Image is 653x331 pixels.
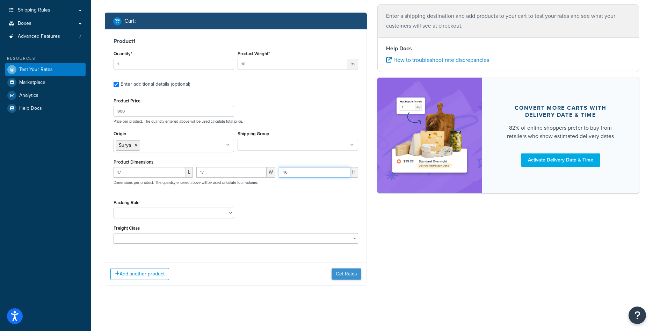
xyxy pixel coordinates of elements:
[186,167,193,178] span: L
[119,142,131,149] span: Surya
[114,82,119,87] input: Enter additional details (optional)
[19,80,45,86] span: Marketplace
[19,93,38,99] span: Analytics
[114,131,126,136] label: Origin
[386,11,631,31] p: Enter a shipping destination and add products to your cart to test your rates and see what your c...
[124,18,136,24] h2: Cart :
[238,131,269,136] label: Shipping Group
[114,200,139,205] label: Packing Rule
[114,98,140,103] label: Product Price
[350,167,358,178] span: H
[521,153,600,166] a: Activate Delivery Date & Time
[114,38,358,45] h3: Product 1
[499,123,622,140] div: 82% of online shoppers prefer to buy from retailers who show estimated delivery dates
[114,59,234,69] input: 0.0
[238,51,270,56] label: Product Weight*
[267,167,275,178] span: W
[388,88,472,183] img: feature-image-ddt-36eae7f7280da8017bfb280eaccd9c446f90b1fe08728e4019434db127062ab4.png
[79,34,81,39] span: 7
[347,59,358,69] span: lbs
[499,104,622,118] div: Convert more carts with delivery date & time
[5,30,86,43] li: Advanced Features
[19,106,42,111] span: Help Docs
[5,102,86,115] a: Help Docs
[112,119,360,124] p: Price per product. The quantity entered above will be used calculate total price.
[18,21,31,27] span: Boxes
[629,307,646,324] button: Open Resource Center
[5,56,86,62] div: Resources
[5,76,86,89] a: Marketplace
[5,63,86,76] a: Test Your Rates
[238,59,347,69] input: 0.00
[114,51,132,56] label: Quantity*
[18,7,50,13] span: Shipping Rules
[114,225,140,231] label: Freight Class
[112,180,258,185] p: Dimensions per product. The quantity entered above will be used calculate total volume.
[19,67,53,73] span: Test Your Rates
[5,89,86,102] a: Analytics
[5,30,86,43] a: Advanced Features7
[386,56,489,64] a: How to troubleshoot rate discrepancies
[121,79,190,89] div: Enter additional details (optional)
[18,34,60,39] span: Advanced Features
[5,4,86,17] a: Shipping Rules
[386,44,631,53] h4: Help Docs
[5,17,86,30] a: Boxes
[114,159,153,165] label: Product Dimensions
[332,268,361,280] button: Get Rates
[110,268,169,280] button: Add another product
